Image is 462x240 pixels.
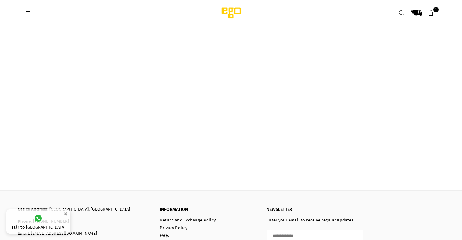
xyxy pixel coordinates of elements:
[18,231,29,236] b: Email
[267,207,363,213] p: NEWSLETTER
[204,6,259,19] img: Ego
[160,225,187,230] a: Privacy Policy
[396,7,408,19] a: Search
[18,207,150,212] p: : [GEOGRAPHIC_DATA], [GEOGRAPHIC_DATA]
[62,208,69,219] button: ×
[29,231,97,236] a: : [EMAIL_ADDRESS][DOMAIN_NAME]
[267,218,363,223] p: Enter your email to receive regular updates
[160,233,169,238] a: FAQs
[433,7,439,12] span: 1
[6,209,70,234] a: Talk to [GEOGRAPHIC_DATA]
[425,7,437,19] a: 1
[18,219,150,224] p: : [PHONE_NUMBER]
[18,207,47,212] b: Office Address
[160,218,216,222] a: Return And Exchange Policy
[22,10,34,15] a: Menu
[160,207,257,213] p: INFORMATION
